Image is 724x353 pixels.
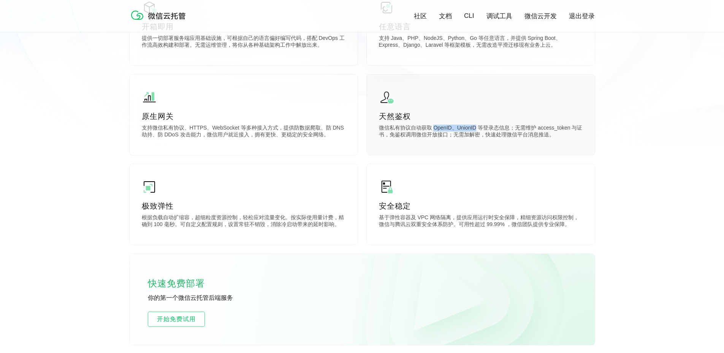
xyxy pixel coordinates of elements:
p: 你的第一个微信云托管后端服务 [148,294,262,302]
p: 根据负载自动扩缩容，超细粒度资源控制，轻松应对流量变化。按实际使用量计费，精确到 100 毫秒。可自定义配置规则，设置常驻不销毁，消除冷启动带来的延时影响。 [142,214,345,230]
p: 提供一切部署服务端应用基础设施，可根据自己的语言偏好编写代码，搭配 DevOps 工作流高效构建和部署。无需运维管理，将你从各种基础架构工作中解放出来。 [142,35,345,50]
a: 微信云托管 [130,17,190,24]
p: 快速免费部署 [148,276,224,291]
p: 原生网关 [142,111,345,122]
a: CLI [464,12,474,20]
span: 开始免费试用 [148,315,204,324]
p: 支持 Java、PHP、NodeJS、Python、Go 等任意语言，并提供 Spring Boot、Express、Django、Laravel 等框架模板，无需改造平滑迁移现有业务上云。 [379,35,583,50]
p: 基于弹性容器及 VPC 网络隔离，提供应用运行时安全保障，精细资源访问权限控制，微信与腾讯云双重安全体系防护。可用性超过 99.99% ，微信团队提供专业保障。 [379,214,583,230]
img: 微信云托管 [130,8,190,23]
p: 天然鉴权 [379,111,583,122]
a: 微信云开发 [524,12,557,21]
a: 社区 [414,12,427,21]
a: 退出登录 [569,12,595,21]
p: 安全稳定 [379,201,583,211]
p: 极致弹性 [142,201,345,211]
p: 支持微信私有协议、HTTPS、WebSocket 等多种接入方式，提供防数据爬取、防 DNS 劫持、防 DDoS 攻击能力，微信用户就近接入，拥有更快、更稳定的安全网络。 [142,125,345,140]
a: 文档 [439,12,452,21]
p: 微信私有协议自动获取 OpenID、UnionID 等登录态信息；无需维护 access_token 与证书，免鉴权调用微信开放接口；无需加解密，快速处理微信平台消息推送。 [379,125,583,140]
a: 调试工具 [486,12,512,21]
